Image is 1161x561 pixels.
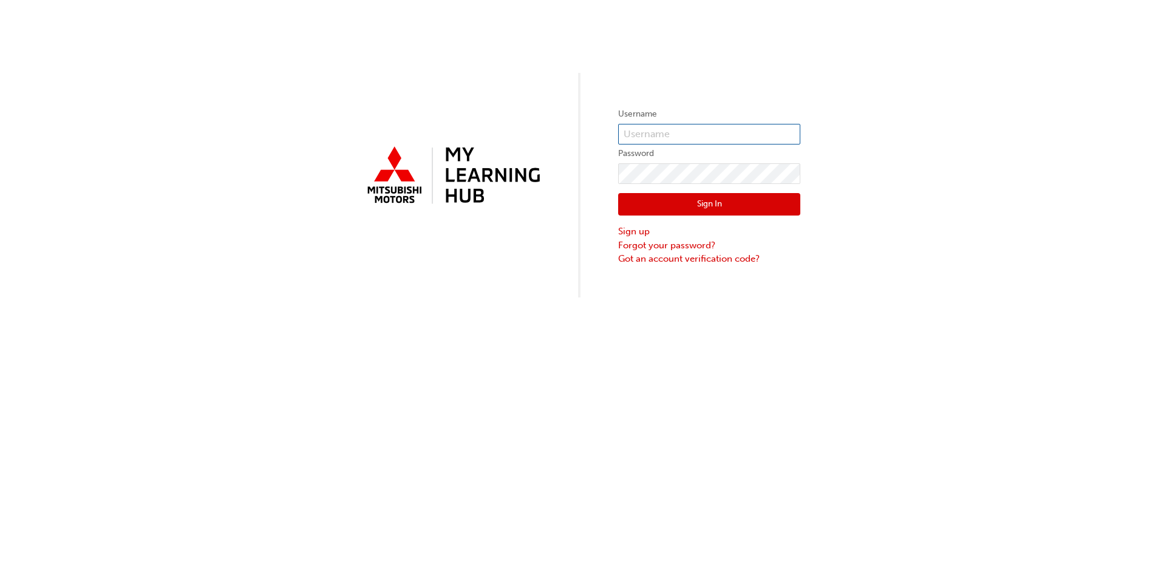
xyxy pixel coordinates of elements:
a: Got an account verification code? [618,252,800,266]
a: Sign up [618,225,800,239]
label: Username [618,107,800,121]
label: Password [618,146,800,161]
a: Forgot your password? [618,239,800,253]
img: mmal [361,141,543,211]
input: Username [618,124,800,144]
button: Sign In [618,193,800,216]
